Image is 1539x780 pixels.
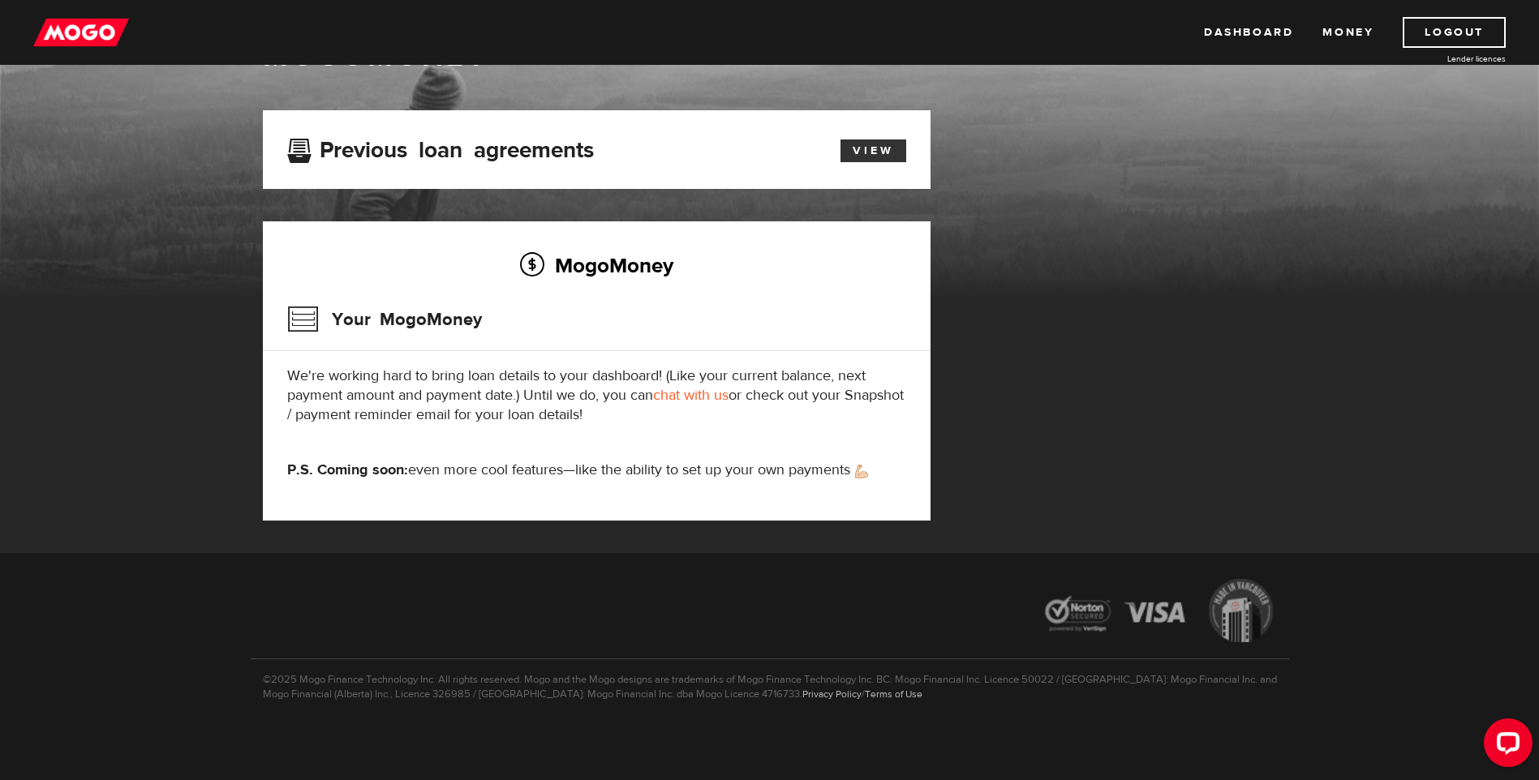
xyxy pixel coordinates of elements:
p: even more cool features—like the ability to set up your own payments [287,461,906,480]
a: View [840,139,906,162]
p: We're working hard to bring loan details to your dashboard! (Like your current balance, next paym... [287,366,906,425]
a: Privacy Policy [802,688,862,701]
a: Dashboard [1204,17,1293,48]
h1: MogoMoney [263,40,1277,74]
img: strong arm emoji [855,465,868,478]
iframe: LiveChat chat widget [1471,712,1539,780]
h2: MogoMoney [287,248,906,282]
a: Money [1322,17,1373,48]
h3: Your MogoMoney [287,298,482,341]
img: mogo_logo-11ee424be714fa7cbb0f0f49df9e16ec.png [33,17,129,48]
a: Terms of Use [865,688,922,701]
strong: P.S. Coming soon: [287,461,408,479]
a: chat with us [653,386,729,405]
img: legal-icons-92a2ffecb4d32d839781d1b4e4802d7b.png [1030,567,1289,658]
p: ©2025 Mogo Finance Technology Inc. All rights reserved. Mogo and the Mogo designs are trademarks ... [251,658,1289,701]
h3: Previous loan agreements [287,137,594,158]
a: Logout [1403,17,1506,48]
a: Lender licences [1384,53,1506,65]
